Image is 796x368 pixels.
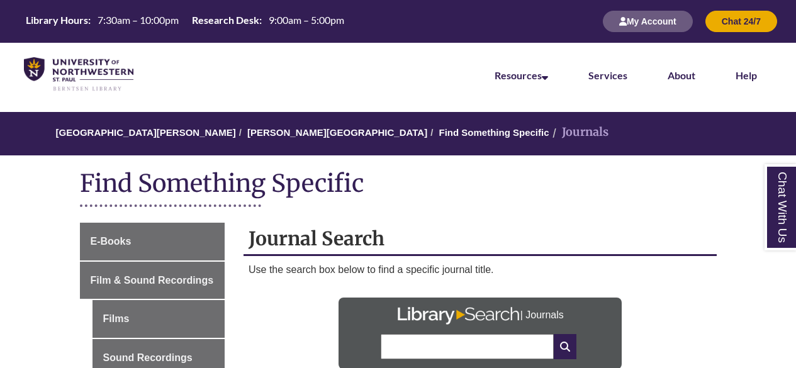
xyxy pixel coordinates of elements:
button: Chat 24/7 [705,11,777,32]
a: Film & Sound Recordings [80,262,225,299]
span: 7:30am – 10:00pm [98,14,179,26]
span: Film & Sound Recordings [91,275,214,286]
a: Find Something Specific [439,127,549,138]
a: [GEOGRAPHIC_DATA][PERSON_NAME] [56,127,236,138]
a: [PERSON_NAME][GEOGRAPHIC_DATA] [247,127,427,138]
button: My Account [603,11,693,32]
span: 9:00am – 5:00pm [269,14,344,26]
p: | Journals [520,303,564,323]
h2: Journal Search [244,223,717,256]
th: Library Hours: [21,13,92,27]
a: Films [92,300,225,338]
p: Use the search box below to find a specific journal title. [249,262,712,277]
a: Help [736,69,757,81]
a: E-Books [80,223,225,260]
th: Research Desk: [187,13,264,27]
span: E-Books [91,236,132,247]
a: Resources [495,69,548,81]
a: Services [588,69,627,81]
table: Hours Today [21,13,349,29]
img: UNWSP Library Logo [24,57,133,92]
li: Journals [549,123,608,142]
h1: Find Something Specific [80,168,717,201]
a: Hours Today [21,13,349,30]
img: Library Search Logo [396,307,520,325]
a: About [668,69,695,81]
a: My Account [603,16,693,26]
a: Chat 24/7 [705,16,777,26]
